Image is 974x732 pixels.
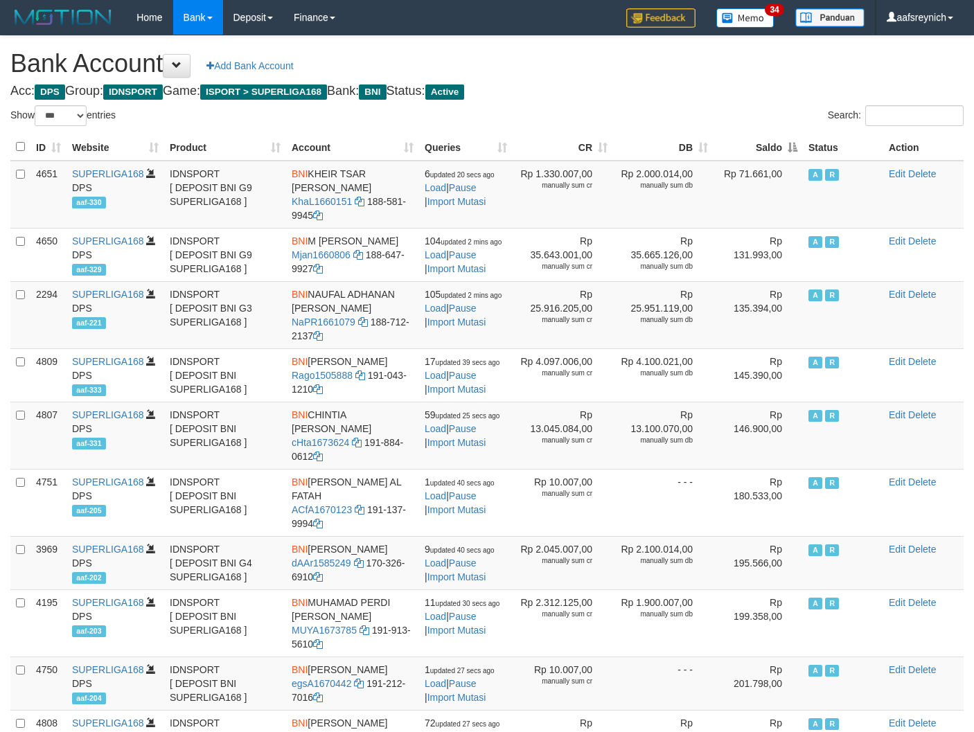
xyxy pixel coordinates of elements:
a: Import Mutasi [427,692,486,703]
span: Active [425,84,465,100]
td: 2294 [30,281,67,348]
span: | | [425,235,502,274]
span: 72 [425,717,499,729]
span: Active [808,544,822,556]
a: Copy 1911379994 to clipboard [313,518,323,529]
a: dAAr1585249 [292,557,351,569]
td: Rp 4.097.006,00 [513,348,613,402]
td: Rp 1.900.007,00 [613,589,714,657]
span: updated 2 mins ago [441,292,502,299]
a: Load [425,490,446,501]
td: IDNSPORT [ DEPOSIT BNI SUPERLIGA168 ] [164,348,286,402]
a: Load [425,611,446,622]
th: Saldo: activate to sort column descending [714,134,803,161]
span: Running [825,477,839,489]
span: | | [425,544,495,582]
td: [PERSON_NAME] 191-212-7016 [286,657,419,710]
div: manually sum db [619,368,693,378]
span: Running [825,169,839,181]
div: manually sum db [619,436,693,445]
span: BNI [292,235,308,247]
span: BNI [292,476,308,488]
a: Pause [449,678,477,689]
td: [PERSON_NAME] AL FATAH 191-137-9994 [286,469,419,536]
td: 4195 [30,589,67,657]
div: manually sum cr [518,315,592,325]
span: aaf-203 [72,625,106,637]
a: Copy MUYA1673785 to clipboard [360,625,369,636]
span: aaf-329 [72,264,106,276]
span: | | [425,356,499,395]
td: Rp 2.312.125,00 [513,589,613,657]
a: Copy dAAr1585249 to clipboard [354,557,364,569]
img: panduan.png [795,8,865,27]
span: Active [808,410,822,422]
a: Edit [889,168,905,179]
span: BNI [292,356,308,367]
span: BNI [292,597,308,608]
td: IDNSPORT [ DEPOSIT BNI SUPERLIGA168 ] [164,469,286,536]
td: DPS [67,657,164,710]
span: Running [825,236,839,248]
a: ACfA1670123 [292,504,352,515]
a: Copy 1910431210 to clipboard [313,384,323,395]
a: Edit [889,597,905,608]
img: MOTION_logo.png [10,7,116,28]
span: BNI [292,717,308,729]
a: Copy 1918840612 to clipboard [313,451,323,462]
a: Import Mutasi [427,504,486,515]
span: | | [425,476,495,515]
span: aaf-204 [72,693,106,704]
a: Delete [908,235,936,247]
td: Rp 145.390,00 [714,348,803,402]
td: Rp 10.007,00 [513,469,613,536]
a: Delete [908,289,936,300]
a: SUPERLIGA168 [72,356,144,367]
a: SUPERLIGA168 [72,409,144,420]
span: BNI [359,84,386,100]
td: - - - [613,469,714,536]
a: Delete [908,409,936,420]
a: Copy KhaL1660151 to clipboard [355,196,364,207]
span: DPS [35,84,65,100]
a: SUPERLIGA168 [72,597,144,608]
span: updated 27 secs ago [436,720,500,728]
a: SUPERLIGA168 [72,717,144,729]
a: Pause [449,370,477,381]
span: Active [808,357,822,368]
span: Running [825,357,839,368]
a: Delete [908,717,936,729]
a: Load [425,423,446,434]
a: Mjan1660806 [292,249,351,260]
td: IDNSPORT [ DEPOSIT BNI SUPERLIGA168 ] [164,402,286,469]
a: Edit [889,235,905,247]
a: Pause [449,249,477,260]
td: 4807 [30,402,67,469]
span: updated 40 secs ago [430,479,495,487]
td: Rp 201.798,00 [714,657,803,710]
a: Copy NaPR1661079 to clipboard [358,316,368,328]
span: updated 27 secs ago [430,667,495,675]
span: IDNSPORT [103,84,163,100]
a: Edit [889,544,905,555]
span: aaf-205 [72,505,106,517]
a: Edit [889,717,905,729]
span: 105 [425,289,502,300]
a: Import Mutasi [427,316,486,328]
td: - - - [613,657,714,710]
span: Running [825,665,839,677]
td: IDNSPORT [ DEPOSIT BNI SUPERLIGA168 ] [164,589,286,657]
span: Active [808,236,822,248]
td: KHEIR TSAR [PERSON_NAME] 188-581-9945 [286,161,419,229]
a: Pause [449,182,477,193]
td: DPS [67,402,164,469]
div: manually sum cr [518,181,592,190]
span: BNI [292,664,308,675]
span: updated 40 secs ago [430,546,495,554]
a: Import Mutasi [427,571,486,582]
td: 4650 [30,228,67,281]
td: Rp 135.394,00 [714,281,803,348]
a: Import Mutasi [427,437,486,448]
a: Add Bank Account [197,54,302,78]
th: CR: activate to sort column ascending [513,134,613,161]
